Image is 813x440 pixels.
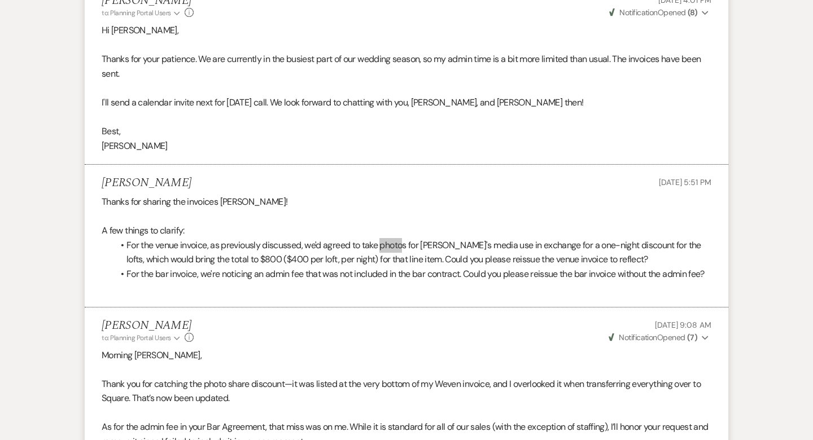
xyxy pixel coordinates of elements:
button: to: Planning Portal Users [102,8,182,18]
p: Hi [PERSON_NAME], [102,23,711,38]
span: to: Planning Portal Users [102,333,171,342]
p: A few things to clarify: [102,223,711,238]
strong: ( 8 ) [688,7,697,17]
h5: [PERSON_NAME] [102,319,194,333]
span: Opened [609,332,697,342]
p: I'll send a calendar invite next for [DATE] call. We look forward to chatting with you, [PERSON_N... [102,95,711,110]
strong: ( 7 ) [687,332,697,342]
span: Opened [609,7,697,17]
p: [PERSON_NAME] [102,139,711,153]
span: [DATE] 5:51 PM [659,177,711,187]
button: NotificationOpened (8) [607,7,711,19]
p: Best, [102,124,711,139]
p: Thank you for catching the photo share discount—it was listed at the very bottom of my Weven invo... [102,377,711,406]
h5: [PERSON_NAME] [102,176,191,190]
li: For the venue invoice, as previously discussed, we'd agreed to take photos for [PERSON_NAME]'s me... [113,238,711,267]
span: [DATE] 9:08 AM [655,320,711,330]
span: Notification [619,332,657,342]
button: NotificationOpened (7) [607,332,711,344]
button: to: Planning Portal Users [102,333,182,343]
span: Notification [619,7,657,17]
p: Morning [PERSON_NAME], [102,348,711,363]
li: For the bar invoice, we're noticing an admin fee that was not included in the bar contract. Could... [113,267,711,281]
span: to: Planning Portal Users [102,8,171,17]
p: Thanks for your patience. We are currently in the busiest part of our wedding season, so my admin... [102,52,711,81]
p: Thanks for sharing the invoices [PERSON_NAME]! [102,195,711,209]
